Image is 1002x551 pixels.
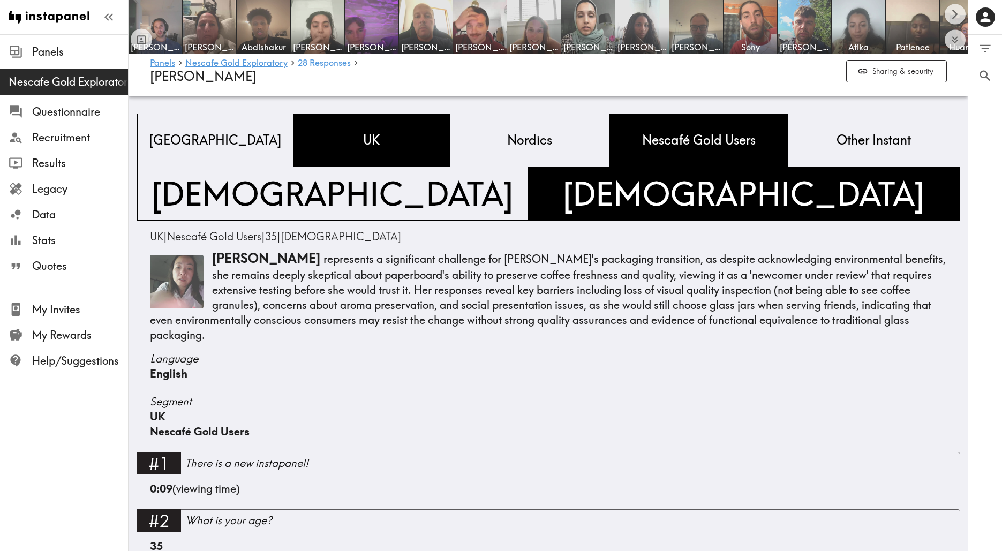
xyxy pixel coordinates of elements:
[846,60,947,83] button: Sharing & security
[150,482,172,495] b: 0:09
[32,156,128,171] span: Results
[834,129,913,151] span: Other Instant
[239,41,288,53] span: Abdishakur
[968,62,1002,89] button: Search
[149,169,516,218] span: [DEMOGRAPHIC_DATA]
[137,452,960,481] a: #1There is a new instapanel!
[298,58,351,69] a: 28 Responses
[167,230,261,243] span: Nescafé Gold Users
[978,69,992,83] span: Search
[945,29,966,50] button: Expand to show all items
[281,230,401,243] span: [DEMOGRAPHIC_DATA]
[347,41,396,53] span: [PERSON_NAME]
[150,425,250,438] span: Nescafé Gold Users
[945,4,966,25] button: Scroll right
[137,452,181,474] div: #1
[455,41,504,53] span: [PERSON_NAME]
[560,169,927,218] span: [DEMOGRAPHIC_DATA]
[32,130,128,145] span: Recruitment
[726,41,775,53] span: Sony
[150,394,947,409] span: Segment
[185,58,288,69] a: Nescafe Gold Exploratory
[150,230,163,243] span: UK
[150,367,187,380] span: English
[185,456,960,471] div: There is a new instapanel!
[150,255,204,308] img: Thumbnail
[185,41,234,53] span: [PERSON_NAME]
[137,509,181,532] div: #2
[131,41,180,53] span: [PERSON_NAME]
[150,481,947,509] div: (viewing time)
[32,353,128,368] span: Help/Suggestions
[167,230,265,243] span: |
[185,513,960,528] div: What is your age?
[137,509,960,539] a: #2What is your age?
[505,129,554,151] span: Nordics
[888,41,937,53] span: Patience
[9,74,128,89] span: Nescafe Gold Exploratory
[672,41,721,53] span: [PERSON_NAME]
[150,230,167,243] span: |
[509,41,559,53] span: [PERSON_NAME]
[32,328,128,343] span: My Rewards
[32,233,128,248] span: Stats
[361,129,382,151] span: UK
[32,44,128,59] span: Panels
[32,207,128,222] span: Data
[978,41,992,56] span: Filter Responses
[780,41,829,53] span: [PERSON_NAME]
[298,58,351,67] span: 28 Responses
[293,41,342,53] span: [PERSON_NAME]
[640,129,758,151] span: Nescafé Gold Users
[834,41,883,53] span: Atika
[401,41,450,53] span: [PERSON_NAME]
[150,68,257,84] span: [PERSON_NAME]
[32,104,128,119] span: Questionnaire
[563,41,613,53] span: [PERSON_NAME]
[131,29,152,50] button: Toggle between responses and questions
[150,410,165,423] span: UK
[968,35,1002,62] button: Filter Responses
[32,302,128,317] span: My Invites
[265,230,281,243] span: |
[265,230,277,243] span: 35
[150,58,175,69] a: Panels
[32,182,128,197] span: Legacy
[147,129,284,151] span: [GEOGRAPHIC_DATA]
[617,41,667,53] span: [PERSON_NAME]
[32,259,128,274] span: Quotes
[942,41,991,53] span: Huanling
[150,351,947,366] span: Language
[150,250,947,343] p: represents a significant challenge for [PERSON_NAME]'s packaging transition, as despite acknowled...
[212,250,320,266] span: [PERSON_NAME]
